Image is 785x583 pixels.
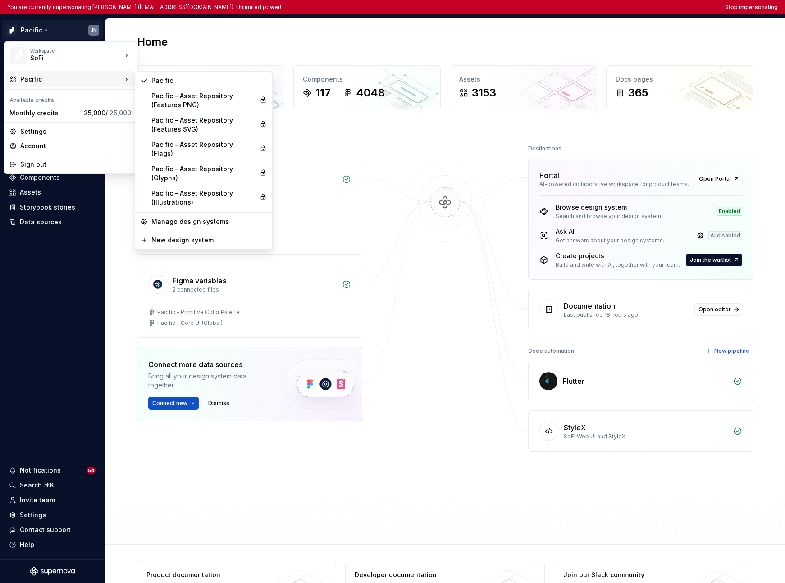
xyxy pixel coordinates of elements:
div: Pacific - Asset Repository (Features SVG) [151,116,256,134]
span: 25,000 / [84,109,131,117]
div: Pacific - Asset Repository (Features PNG) [151,91,256,109]
div: Settings [20,127,131,136]
div: Sign out [20,160,131,169]
div: New design system [151,236,267,245]
div: Available credits [6,91,135,106]
div: Pacific - Asset Repository (Flags) [151,140,256,158]
div: Monthly credits [9,109,80,118]
div: Pacific [151,76,267,85]
div: Pacific - Asset Repository (Glyphs) [151,164,256,182]
span: 25,000 [110,109,131,117]
div: Pacific [20,75,122,84]
div: Account [20,141,131,150]
div: Manage design systems [151,217,267,226]
img: 8d0dbd7b-a897-4c39-8ca0-62fbda938e11.png [10,47,27,64]
div: Pacific - Asset Repository (Illustrations) [151,189,256,207]
div: SoFi [30,54,107,63]
div: Workspace [30,48,122,54]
